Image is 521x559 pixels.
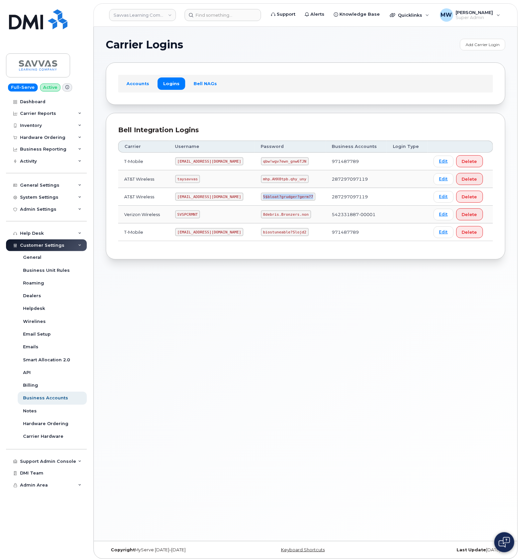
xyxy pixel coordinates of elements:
button: Delete [456,208,483,220]
span: Delete [462,229,477,235]
code: taysavvas [175,175,200,183]
code: biostuneable?Slojd2 [261,228,309,236]
td: 542331887-00001 [326,206,387,223]
div: MyServe [DATE]–[DATE] [106,547,239,553]
code: SVSPCRMNT [175,210,200,218]
a: Add Carrier Login [460,39,505,50]
code: qbw!wgv7ewn_gnw6TJN [261,157,309,165]
td: 971487789 [326,223,387,241]
a: Keyboard Shortcuts [281,547,325,552]
code: [EMAIL_ADDRESS][DOMAIN_NAME] [175,193,244,201]
span: Delete [462,194,477,200]
td: 287297097119 [326,188,387,206]
td: 971487789 [326,153,387,170]
th: Carrier [118,141,169,153]
th: Password [255,141,326,153]
span: Delete [462,176,477,182]
th: Username [169,141,255,153]
div: Bell Integration Logins [118,125,493,135]
code: 8debris.Bronzers.non [261,210,311,218]
td: AT&T Wireless [118,188,169,206]
strong: Copyright [111,547,135,552]
td: T-Mobile [118,223,169,241]
button: Delete [456,191,483,203]
td: T-Mobile [118,153,169,170]
th: Login Type [387,141,428,153]
strong: Last Update [457,547,486,552]
a: Edit [434,173,454,185]
a: Bell NAGs [188,77,223,89]
th: Business Accounts [326,141,387,153]
td: 287297097119 [326,170,387,188]
code: [EMAIL_ADDRESS][DOMAIN_NAME] [175,228,244,236]
button: Delete [456,155,483,167]
a: Edit [434,209,454,220]
span: Delete [462,158,477,165]
a: Logins [158,77,185,89]
td: Verizon Wireless [118,206,169,223]
a: Edit [434,191,454,203]
button: Delete [456,173,483,185]
span: Carrier Logins [106,40,183,50]
span: Delete [462,211,477,218]
a: Accounts [121,77,155,89]
div: [DATE] [372,547,505,553]
td: AT&T Wireless [118,170,169,188]
img: Open chat [499,537,510,548]
a: Edit [434,226,454,238]
code: 5$bloat?grudger?germ?7 [261,193,316,201]
button: Delete [456,226,483,238]
code: [EMAIL_ADDRESS][DOMAIN_NAME] [175,157,244,165]
a: Edit [434,156,454,167]
code: mhp.AHX0tpb.qhy_uny [261,175,309,183]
